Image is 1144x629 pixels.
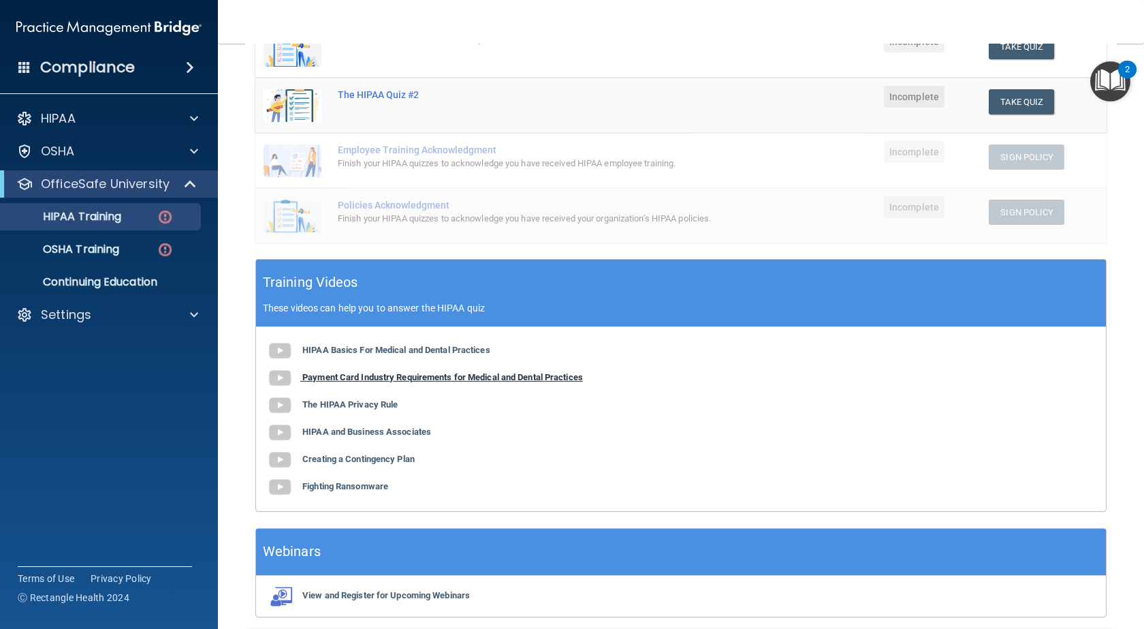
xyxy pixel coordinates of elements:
[1125,70,1130,87] div: 2
[266,337,293,365] img: gray_youtube_icon.38fcd6cc.png
[41,307,91,323] p: Settings
[338,89,727,100] div: The HIPAA Quiz #2
[266,392,293,419] img: gray_youtube_icon.38fcd6cc.png
[16,176,197,192] a: OfficeSafe University
[302,345,490,355] b: HIPAA Basics For Medical and Dental Practices
[263,540,321,564] h5: Webinars
[41,176,170,192] p: OfficeSafe University
[9,275,195,289] p: Continuing Education
[989,34,1054,59] button: Take Quiz
[989,200,1064,225] button: Sign Policy
[266,474,293,501] img: gray_youtube_icon.38fcd6cc.png
[16,307,198,323] a: Settings
[302,399,398,410] b: The HIPAA Privacy Rule
[884,86,944,108] span: Incomplete
[302,427,431,437] b: HIPAA and Business Associates
[9,210,121,224] p: HIPAA Training
[41,110,76,127] p: HIPAA
[157,209,174,226] img: danger-circle.6113f641.png
[989,89,1054,114] button: Take Quiz
[18,572,74,585] a: Terms of Use
[266,446,293,474] img: gray_youtube_icon.38fcd6cc.png
[989,144,1064,170] button: Sign Policy
[302,481,388,491] b: Fighting Ransomware
[884,141,944,163] span: Incomplete
[884,196,944,218] span: Incomplete
[1090,61,1130,102] button: Open Resource Center, 2 new notifications
[16,143,198,159] a: OSHA
[157,241,174,258] img: danger-circle.6113f641.png
[40,58,135,77] h4: Compliance
[266,419,293,446] img: gray_youtube_icon.38fcd6cc.png
[908,532,1128,587] iframe: Drift Widget Chat Controller
[266,365,293,392] img: gray_youtube_icon.38fcd6cc.png
[302,590,470,600] b: View and Register for Upcoming Webinars
[18,591,129,604] span: Ⓒ Rectangle Health 2024
[302,372,583,382] b: Payment Card Industry Requirements for Medical and Dental Practices
[338,155,727,172] div: Finish your HIPAA quizzes to acknowledge you have received HIPAA employee training.
[338,144,727,155] div: Employee Training Acknowledgment
[16,14,202,42] img: PMB logo
[338,211,727,227] div: Finish your HIPAA quizzes to acknowledge you have received your organization’s HIPAA policies.
[263,303,1099,313] p: These videos can help you to answer the HIPAA quiz
[263,271,358,294] h5: Training Videos
[9,243,119,256] p: OSHA Training
[302,454,415,464] b: Creating a Contingency Plan
[338,200,727,211] div: Policies Acknowledgment
[266,586,293,607] img: webinarIcon.c7ebbf15.png
[91,572,152,585] a: Privacy Policy
[41,143,75,159] p: OSHA
[16,110,198,127] a: HIPAA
